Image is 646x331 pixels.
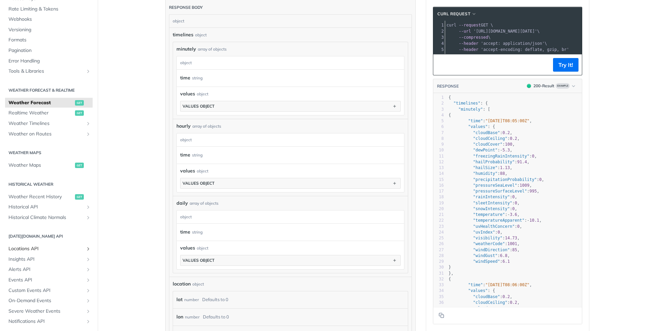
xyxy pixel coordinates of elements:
[433,47,445,53] div: 5
[5,35,93,45] a: Formats
[433,194,444,200] div: 18
[8,37,91,43] span: Formats
[485,118,529,123] span: "[DATE]T08:05:00Z"
[85,246,91,252] button: Show subpages for Locations API
[8,287,84,294] span: Custom Events API
[485,282,529,287] span: "[DATE]T08:06:00Z"
[512,206,515,211] span: 0
[505,236,517,240] span: 14.73
[190,200,218,206] div: array of objects
[433,136,444,142] div: 8
[458,107,483,112] span: "minutely"
[8,297,84,304] span: On-Demand Events
[468,282,483,287] span: "time"
[180,227,190,237] label: time
[449,265,451,270] span: }
[473,206,510,211] span: "snowIntensity"
[433,306,444,311] div: 37
[5,306,93,316] a: Severe Weather EventsShow subpages for Severe Weather Events
[75,194,84,200] span: get
[5,286,93,296] a: Custom Events APIShow subpages for Custom Events API
[473,247,510,252] span: "windDirection"
[449,230,502,235] span: : ,
[473,142,502,147] span: "cloudCover"
[203,312,229,322] div: Defaults to 0
[505,142,512,147] span: 100
[169,4,203,11] div: Response body
[473,230,495,235] span: "uvIndex"
[8,110,73,116] span: Realtime Weather
[481,47,569,52] span: 'accept-encoding: deflate, gzip, br'
[85,267,91,272] button: Show subpages for Alerts API
[433,271,444,276] div: 31
[173,280,191,288] span: location
[180,73,190,83] label: time
[8,318,84,325] span: Notifications API
[177,56,402,69] div: object
[473,136,507,141] span: "cloudCeiling"
[180,101,400,111] button: values object
[75,163,84,168] span: get
[473,189,527,194] span: "pressureSurfaceLevel"
[192,281,204,287] div: object
[183,258,214,263] div: values object
[473,195,510,199] span: "rainIntensity"
[433,241,444,247] div: 26
[8,6,91,13] span: Rate Limiting & Tokens
[192,150,203,160] div: string
[468,118,483,123] span: "time"
[433,28,445,34] div: 2
[449,124,495,129] span: : {
[449,282,532,287] span: : ,
[85,298,91,304] button: Show subpages for On-Demand Events
[473,154,529,159] span: "freezingRainIntensity"
[437,83,459,90] button: RESPONSE
[433,112,444,118] div: 4
[459,47,478,52] span: --header
[192,123,221,129] div: array of objects
[176,200,188,207] span: daily
[180,150,190,160] label: time
[5,25,93,35] a: Versioning
[437,60,446,70] button: Copy to clipboard
[433,118,444,124] div: 5
[473,148,497,152] span: "dewPoint"
[468,288,488,293] span: "values"
[5,233,93,239] h2: [DATE][DOMAIN_NAME] API
[473,259,500,264] span: "windSpeed"
[8,308,84,315] span: Severe Weather Events
[517,224,519,229] span: 0
[553,58,578,72] button: Try It!
[512,247,517,252] span: 85
[459,23,481,27] span: --request
[8,277,84,283] span: Events API
[176,295,183,305] label: lat
[449,294,512,299] span: : ,
[533,83,554,89] div: 200 - Result
[192,73,203,83] div: string
[481,41,545,46] span: 'accept: application/json'
[500,148,502,152] span: -
[433,264,444,270] div: 30
[180,178,400,188] button: values object
[433,235,444,241] div: 25
[195,32,207,38] div: object
[169,15,410,27] div: object
[5,254,93,264] a: Insights APIShow subpages for Insights API
[75,110,84,116] span: get
[449,241,520,246] span: : ,
[8,58,91,65] span: Error Handling
[433,34,445,40] div: 3
[5,129,93,139] a: Weather on RoutesShow subpages for Weather on Routes
[449,160,530,164] span: : ,
[433,107,444,112] div: 3
[524,82,578,89] button: 200200-ResultExample
[500,253,508,258] span: 6.8
[8,256,84,263] span: Insights API
[449,195,517,199] span: : ,
[75,100,84,106] span: get
[8,47,91,54] span: Pagination
[198,46,227,52] div: array of objects
[185,312,199,322] div: number
[449,183,532,188] span: : ,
